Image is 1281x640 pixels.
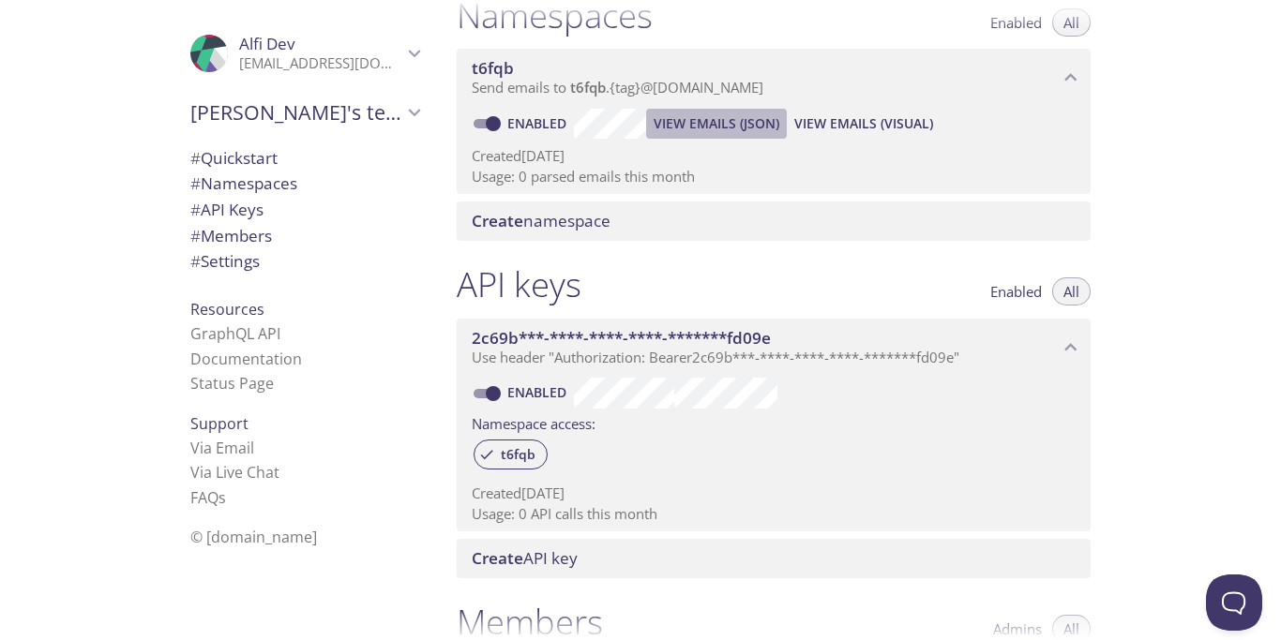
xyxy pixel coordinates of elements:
[239,54,402,73] p: [EMAIL_ADDRESS][DOMAIN_NAME]
[190,250,260,272] span: Settings
[219,487,226,508] span: s
[190,299,264,320] span: Resources
[979,277,1053,305] button: Enabled
[472,504,1076,524] p: Usage: 0 API calls this month
[490,446,547,463] span: t6fqb
[570,78,606,97] span: t6fqb
[175,248,434,275] div: Team Settings
[190,225,201,246] span: #
[190,199,201,220] span: #
[190,323,280,344] a: GraphQL API
[794,112,933,135] span: View Emails (Visual)
[190,250,201,272] span: #
[175,88,434,137] div: Alfi's team
[175,197,434,223] div: API Keys
[654,112,779,135] span: View Emails (JSON)
[190,99,402,126] span: [PERSON_NAME]'s team
[472,78,763,97] span: Send emails to . {tag} @[DOMAIN_NAME]
[175,145,434,171] div: Quickstart
[457,539,1091,578] div: Create API Key
[190,413,249,434] span: Support
[457,201,1091,241] div: Create namespace
[239,33,295,54] span: Alfi Dev
[472,146,1076,166] p: Created [DATE]
[1052,277,1091,305] button: All
[472,547,578,569] span: API key
[175,22,434,84] div: Alfi Dev
[457,49,1091,107] div: t6fqb namespace
[505,114,574,132] a: Enabled
[787,109,941,139] button: View Emails (Visual)
[190,199,264,220] span: API Keys
[646,109,787,139] button: View Emails (JSON)
[175,171,434,197] div: Namespaces
[190,462,279,483] a: Via Live Chat
[472,210,523,231] span: Create
[190,487,226,508] a: FAQ
[190,172,201,194] span: #
[472,409,595,436] label: Namespace access:
[190,225,272,246] span: Members
[175,223,434,249] div: Members
[190,147,278,169] span: Quickstart
[190,373,274,394] a: Status Page
[472,547,523,569] span: Create
[457,263,581,305] h1: API keys
[190,527,317,547] span: © [DOMAIN_NAME]
[472,484,1076,503] p: Created [DATE]
[190,438,254,458] a: Via Email
[472,167,1076,186] p: Usage: 0 parsed emails this month
[472,210,610,231] span: namespace
[1206,574,1262,631] iframe: Help Scout Beacon - Open
[472,57,514,79] span: t6fqb
[190,147,201,169] span: #
[505,383,574,401] a: Enabled
[190,172,297,194] span: Namespaces
[474,439,548,469] div: t6fqb
[190,349,302,369] a: Documentation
